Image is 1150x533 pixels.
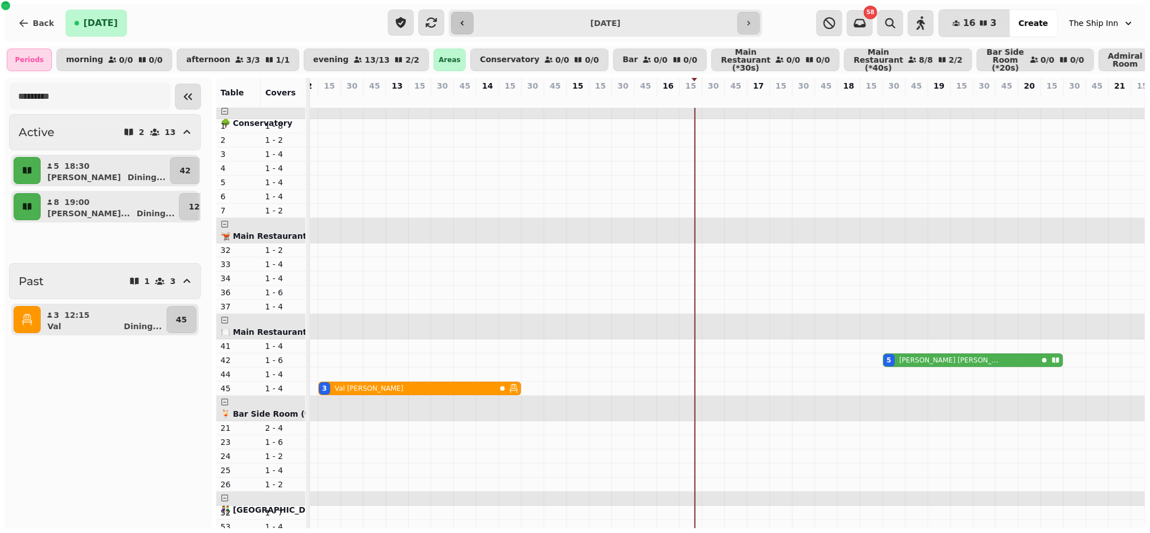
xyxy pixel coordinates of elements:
[265,479,301,490] p: 1 - 2
[221,273,256,284] p: 34
[1093,94,1102,105] p: 0
[393,94,402,105] p: 0
[482,80,493,91] p: 14
[1069,80,1080,91] p: 30
[949,56,963,64] p: 2 / 2
[47,321,61,332] p: Val
[887,356,891,365] div: 5
[265,369,301,380] p: 1 - 4
[221,521,256,532] p: 53
[170,157,200,184] button: 42
[19,273,43,289] h2: Past
[170,277,176,285] p: 3
[1069,18,1118,29] span: The Ship Inn
[180,165,190,176] p: 42
[1062,13,1141,33] button: The Ship Inn
[867,94,876,105] p: 0
[265,88,296,97] span: Covers
[595,80,606,91] p: 15
[149,56,163,64] p: 0 / 0
[550,80,561,91] p: 45
[798,80,809,91] p: 30
[221,120,256,132] p: 1
[799,94,808,105] p: 0
[246,56,260,64] p: 3 / 3
[889,80,899,91] p: 30
[844,49,972,71] button: Main Restaurant (*40s)8/82/2
[1003,94,1012,105] p: 0
[221,244,256,256] p: 32
[119,56,133,64] p: 0 / 0
[128,172,165,183] p: Dining ...
[139,128,145,136] p: 2
[325,94,334,105] p: 3
[753,80,764,91] p: 17
[33,19,54,27] span: Back
[53,309,60,321] p: 3
[348,94,357,105] p: 0
[574,94,583,105] p: 0
[1114,80,1125,91] p: 21
[641,94,650,105] p: 0
[265,436,301,448] p: 1 - 6
[556,56,570,64] p: 0 / 0
[265,383,301,394] p: 1 - 4
[124,321,161,332] p: Dining ...
[221,148,256,160] p: 3
[7,49,52,71] div: Periods
[956,80,967,91] p: 15
[221,287,256,298] p: 36
[685,80,696,91] p: 15
[265,191,301,202] p: 1 - 4
[623,55,638,64] p: Bar
[640,80,651,91] p: 45
[9,10,63,37] button: Back
[405,56,419,64] p: 2 / 2
[711,49,839,71] button: Main Restaurant (*30s)0/00/0
[137,208,174,219] p: Dining ...
[1116,94,1125,105] p: 0
[709,94,718,105] p: 0
[1092,80,1103,91] p: 45
[470,49,609,71] button: Conservatory0/00/0
[1025,94,1034,105] p: 0
[265,273,301,284] p: 1 - 4
[505,80,515,91] p: 15
[276,56,290,64] p: 1 / 1
[265,120,301,132] p: 1 - 8
[221,134,256,146] p: 2
[265,244,301,256] p: 1 - 2
[221,505,326,514] span: 👫 [GEOGRAPHIC_DATA]
[265,507,301,518] p: 1 - 7
[480,55,540,64] p: Conservatory
[221,451,256,462] p: 24
[483,94,492,105] p: 0
[265,451,301,462] p: 1 - 2
[776,80,786,91] p: 15
[56,49,172,71] button: morning0/00/0
[347,80,357,91] p: 30
[1070,56,1085,64] p: 0 / 0
[460,80,470,91] p: 45
[1009,10,1057,37] button: Create
[392,80,403,91] p: 13
[1047,80,1057,91] p: 15
[977,49,1094,71] button: Bar Side Room (*20s)0/00/0
[527,80,538,91] p: 30
[66,55,103,64] p: morning
[43,306,164,333] button: 312:15ValDining...
[64,160,90,172] p: 18:30
[221,259,256,270] p: 33
[731,80,741,91] p: 45
[854,48,903,72] p: Main Restaurant (*40s)
[265,355,301,366] p: 1 - 6
[1108,52,1143,68] p: Admiral Room
[265,422,301,434] p: 2 - 4
[572,80,583,91] p: 15
[221,479,256,490] p: 26
[437,80,448,91] p: 30
[1041,56,1055,64] p: 0 / 0
[265,340,301,352] p: 1 - 4
[979,80,990,91] p: 30
[416,94,425,105] p: 0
